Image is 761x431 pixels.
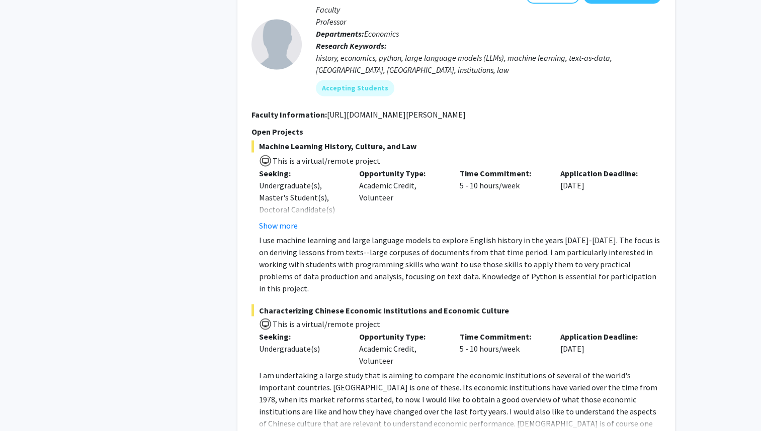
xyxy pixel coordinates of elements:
p: Faculty [316,4,661,16]
div: [DATE] [553,167,653,231]
p: I use machine learning and large language models to explore English history in the years [DATE]-[... [259,234,661,294]
button: Show more [259,219,298,231]
p: Application Deadline: [560,167,646,179]
div: Undergraduate(s), Master's Student(s), Doctoral Candidate(s) (PhD, MD, DMD, PharmD, etc.) [259,179,345,239]
p: Time Commitment: [460,330,545,342]
span: Characterizing Chinese Economic Institutions and Economic Culture [251,304,661,316]
div: 5 - 10 hours/week [452,330,553,366]
p: Opportunity Type: [359,167,445,179]
div: 5 - 10 hours/week [452,167,553,231]
fg-read-more: [URL][DOMAIN_NAME][PERSON_NAME] [327,110,466,120]
span: This is a virtual/remote project [272,318,380,329]
p: Opportunity Type: [359,330,445,342]
b: Departments: [316,29,364,39]
div: Undergraduate(s) [259,342,345,354]
p: Seeking: [259,330,345,342]
mat-chip: Accepting Students [316,80,394,96]
div: [DATE] [553,330,653,366]
span: Economics [364,29,399,39]
p: Open Projects [251,126,661,138]
span: This is a virtual/remote project [272,155,380,165]
p: Professor [316,16,661,28]
div: history, economics, python, large language models (LLMs), machine learning, text-as-data, [GEOGRA... [316,52,661,76]
span: Machine Learning History, Culture, and Law [251,140,661,152]
iframe: Chat [8,386,43,423]
div: Academic Credit, Volunteer [352,330,452,366]
b: Research Keywords: [316,41,387,51]
p: Seeking: [259,167,345,179]
b: Faculty Information: [251,110,327,120]
p: Time Commitment: [460,167,545,179]
p: Application Deadline: [560,330,646,342]
div: Academic Credit, Volunteer [352,167,452,231]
